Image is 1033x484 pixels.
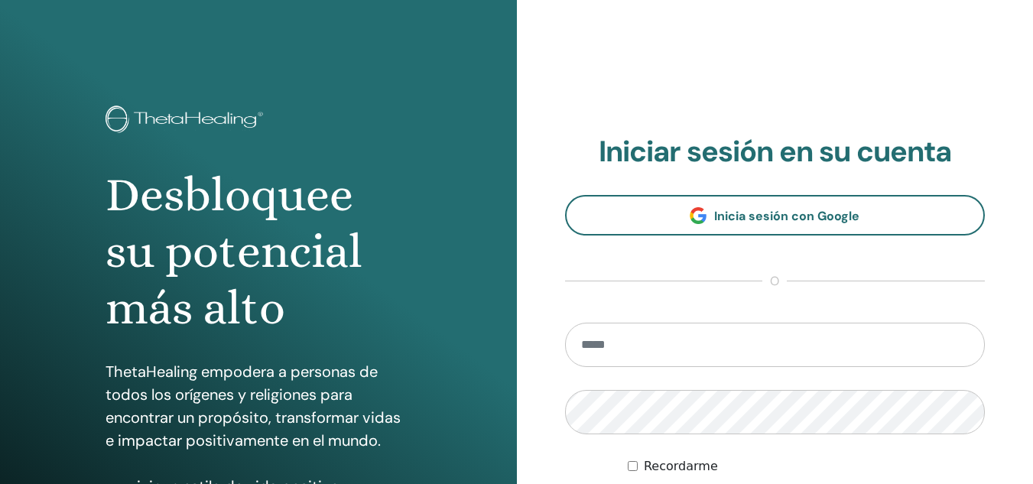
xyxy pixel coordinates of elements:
[628,457,985,476] div: Mantenerme autenticado indefinidamente o hasta cerrar la sesión manualmente
[714,208,859,224] span: Inicia sesión con Google
[106,167,411,337] h1: Desbloquee su potencial más alto
[644,457,718,476] label: Recordarme
[565,135,986,170] h2: Iniciar sesión en su cuenta
[565,195,986,236] a: Inicia sesión con Google
[106,360,411,452] p: ThetaHealing empodera a personas de todos los orígenes y religiones para encontrar un propósito, ...
[762,272,787,291] span: o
